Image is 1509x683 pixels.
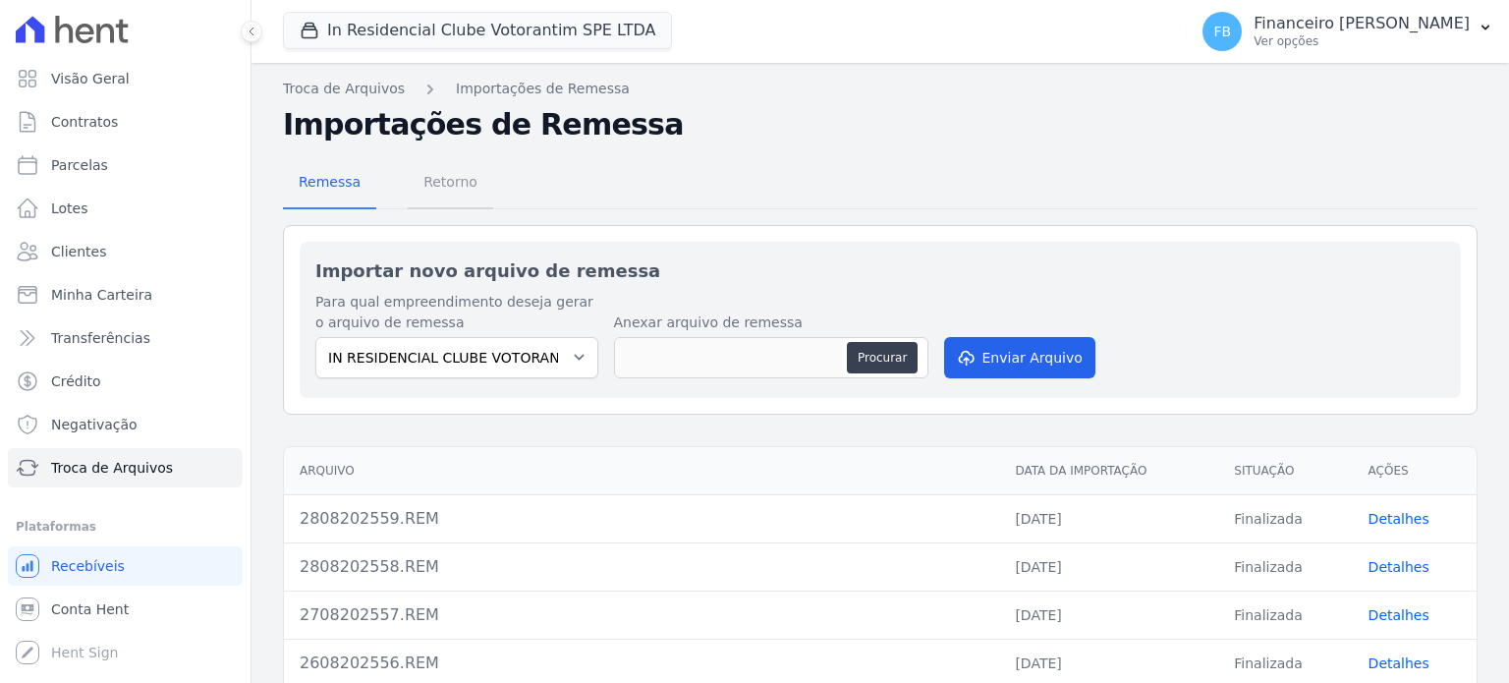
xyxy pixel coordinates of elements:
[1213,25,1231,38] span: FB
[51,155,108,175] span: Parcelas
[283,158,493,209] nav: Tab selector
[999,591,1218,639] td: [DATE]
[1218,494,1352,542] td: Finalizada
[8,318,243,358] a: Transferências
[283,79,405,99] a: Troca de Arquivos
[1369,511,1429,527] a: Detalhes
[944,337,1095,378] button: Enviar Arquivo
[51,69,130,88] span: Visão Geral
[51,371,101,391] span: Crédito
[8,232,243,271] a: Clientes
[300,555,983,579] div: 2808202558.REM
[51,285,152,305] span: Minha Carteira
[51,199,88,218] span: Lotes
[847,342,918,373] button: Procurar
[284,447,999,495] th: Arquivo
[51,242,106,261] span: Clientes
[315,257,1445,284] h2: Importar novo arquivo de remessa
[412,162,489,201] span: Retorno
[51,328,150,348] span: Transferências
[51,415,138,434] span: Negativação
[8,448,243,487] a: Troca de Arquivos
[1218,542,1352,591] td: Finalizada
[8,59,243,98] a: Visão Geral
[1369,607,1429,623] a: Detalhes
[1369,559,1429,575] a: Detalhes
[1218,591,1352,639] td: Finalizada
[999,542,1218,591] td: [DATE]
[8,590,243,629] a: Conta Hent
[283,79,1478,99] nav: Breadcrumb
[51,599,129,619] span: Conta Hent
[287,162,372,201] span: Remessa
[614,313,928,333] label: Anexar arquivo de remessa
[999,447,1218,495] th: Data da Importação
[300,507,983,531] div: 2808202559.REM
[16,515,235,539] div: Plataformas
[300,652,983,675] div: 2608202556.REM
[8,145,243,185] a: Parcelas
[1254,14,1470,33] p: Financeiro [PERSON_NAME]
[8,189,243,228] a: Lotes
[283,158,376,209] a: Remessa
[999,494,1218,542] td: [DATE]
[1187,4,1509,59] button: FB Financeiro [PERSON_NAME] Ver opções
[51,458,173,478] span: Troca de Arquivos
[283,12,672,49] button: In Residencial Clube Votorantim SPE LTDA
[8,546,243,586] a: Recebíveis
[1218,447,1352,495] th: Situação
[8,405,243,444] a: Negativação
[456,79,630,99] a: Importações de Remessa
[51,112,118,132] span: Contratos
[8,102,243,142] a: Contratos
[283,107,1478,142] h2: Importações de Remessa
[51,556,125,576] span: Recebíveis
[8,362,243,401] a: Crédito
[1353,447,1477,495] th: Ações
[315,292,598,333] label: Para qual empreendimento deseja gerar o arquivo de remessa
[408,158,493,209] a: Retorno
[300,603,983,627] div: 2708202557.REM
[1254,33,1470,49] p: Ver opções
[8,275,243,314] a: Minha Carteira
[1369,655,1429,671] a: Detalhes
